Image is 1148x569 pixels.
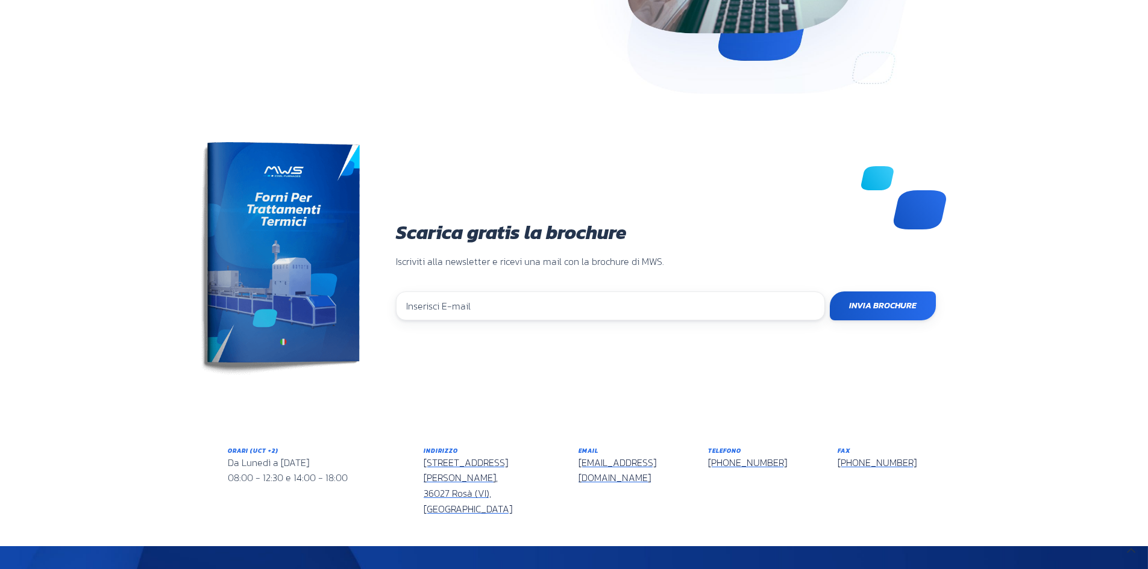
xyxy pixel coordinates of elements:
[424,446,560,455] h6: Indirizzo
[708,446,820,455] h6: Telefono
[708,455,787,470] a: [PHONE_NUMBER]
[830,291,936,320] input: Invia Brochure
[228,455,348,485] span: Da Lunedì a [DATE] 08:00 - 12:30 e 14:00 - 18:00
[838,455,917,470] a: [PHONE_NUMBER]
[424,455,512,516] a: [STREET_ADDRESS][PERSON_NAME],36027 Rosà (VI), [GEOGRAPHIC_DATA]
[228,446,406,455] h6: Orari (UCT +2)
[579,446,690,455] h6: Email
[838,446,921,455] h6: Fax
[396,223,936,242] h3: Scarica gratis la brochure
[861,166,946,229] img: mws decorazioni
[579,455,656,485] a: [EMAIL_ADDRESS][DOMAIN_NAME]
[396,291,825,320] input: Inserisci E-mail
[396,254,936,270] p: Iscriviti alla newsletter e ricevi una mail con la brochure di MWS.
